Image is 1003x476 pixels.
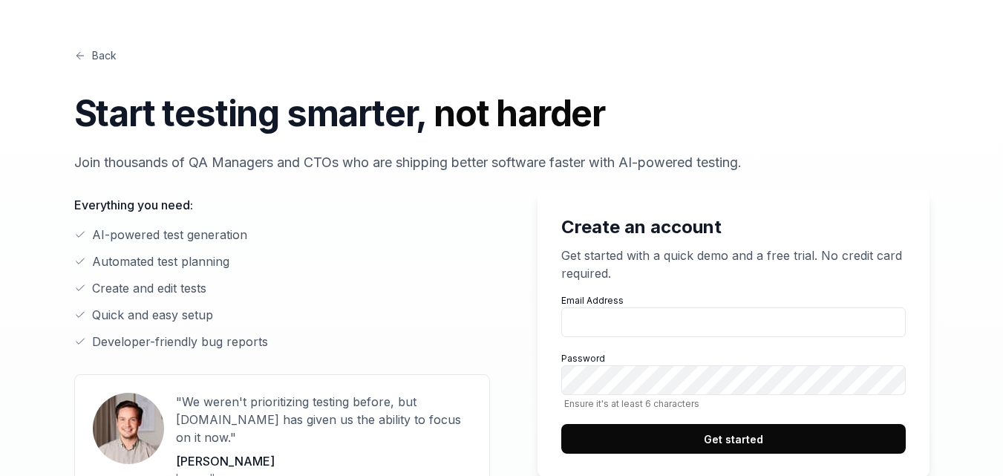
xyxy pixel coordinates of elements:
p: "We weren't prioritizing testing before, but [DOMAIN_NAME] has given us the ability to focus on i... [176,393,471,446]
label: Email Address [561,294,906,337]
input: PasswordEnsure it's at least 6 characters [561,365,906,395]
button: Get started [561,424,906,454]
h2: Create an account [561,214,906,241]
p: Join thousands of QA Managers and CTOs who are shipping better software faster with AI-powered te... [74,152,930,172]
li: Developer-friendly bug reports [74,333,490,351]
a: Back [74,48,117,63]
input: Email Address [561,307,906,337]
li: Automated test planning [74,252,490,270]
p: Everything you need: [74,196,490,214]
h1: Start testing smarter, [74,87,930,140]
span: Ensure it's at least 6 characters [561,398,906,409]
li: AI-powered test generation [74,226,490,244]
img: User avatar [93,393,164,464]
span: not harder [434,91,605,135]
p: Get started with a quick demo and a free trial. No credit card required. [561,247,906,282]
label: Password [561,352,906,409]
li: Quick and easy setup [74,306,490,324]
li: Create and edit tests [74,279,490,297]
p: [PERSON_NAME] [176,452,471,470]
